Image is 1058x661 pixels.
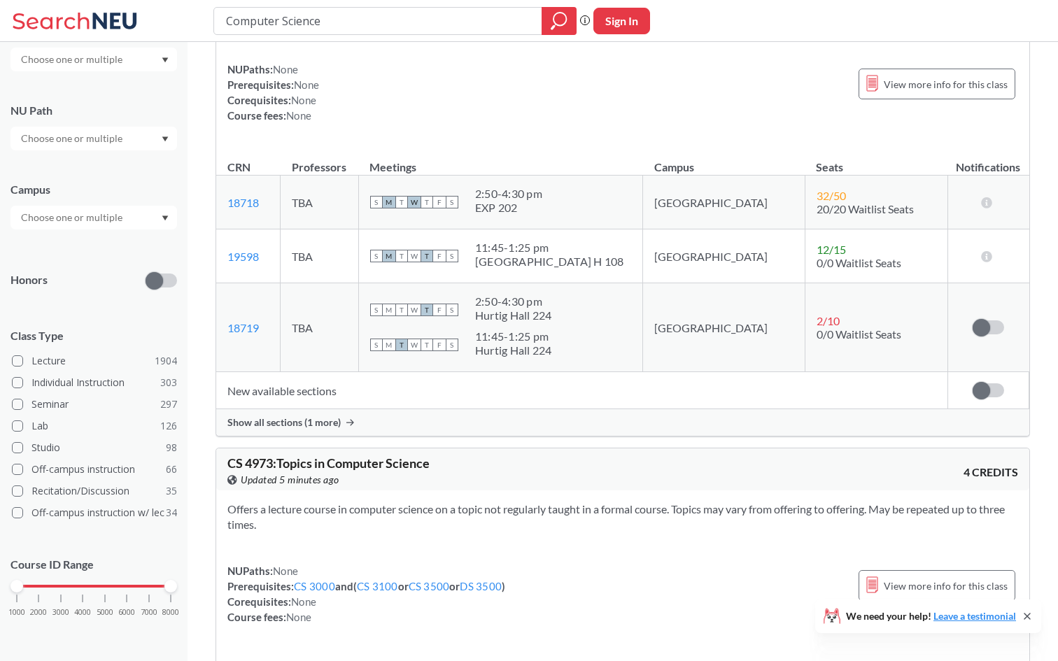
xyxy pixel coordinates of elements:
span: T [395,196,408,208]
a: CS 3500 [409,580,450,592]
span: 35 [166,483,177,499]
span: We need your help! [846,611,1016,621]
span: 7000 [141,609,157,616]
span: 6000 [118,609,135,616]
span: 4000 [74,609,91,616]
label: Individual Instruction [12,374,177,392]
span: S [370,339,383,351]
div: NU Path [10,103,177,118]
span: S [446,196,458,208]
label: Recitation/Discussion [12,482,177,500]
label: Lecture [12,352,177,370]
div: magnifying glass [542,7,577,35]
span: 98 [166,440,177,455]
th: Notifications [947,145,1029,176]
span: 2000 [30,609,47,616]
span: W [408,304,421,316]
span: F [433,339,446,351]
span: M [383,304,395,316]
span: T [421,250,433,262]
span: M [383,339,395,351]
td: [GEOGRAPHIC_DATA] [643,283,805,372]
span: 8000 [162,609,179,616]
div: Hurtig Hall 224 [475,343,552,357]
label: Off-campus instruction w/ lec [12,504,177,522]
span: None [286,611,311,623]
div: Dropdown arrow [10,48,177,71]
label: Off-campus instruction [12,460,177,478]
span: F [433,250,446,262]
th: Meetings [358,145,643,176]
label: Studio [12,439,177,457]
td: TBA [281,176,359,229]
span: CS 4973 : Topics in Computer Science [227,455,430,471]
input: Class, professor, course number, "phrase" [225,9,532,33]
p: Course ID Range [10,557,177,573]
span: 4 CREDITS [964,464,1018,480]
div: [GEOGRAPHIC_DATA] H 108 [475,255,624,269]
span: 3000 [52,609,69,616]
label: Seminar [12,395,177,413]
span: None [294,78,319,91]
span: 303 [160,375,177,390]
td: [GEOGRAPHIC_DATA] [643,176,805,229]
svg: magnifying glass [551,11,567,31]
a: 19598 [227,250,259,263]
span: 297 [160,397,177,412]
div: 2:50 - 4:30 pm [475,294,552,308]
a: CS 3100 [357,580,398,592]
span: S [446,339,458,351]
span: W [408,250,421,262]
div: Campus [10,182,177,197]
div: 11:45 - 1:25 pm [475,329,552,343]
svg: Dropdown arrow [162,215,169,221]
span: 12 / 15 [817,243,846,256]
th: Professors [281,145,359,176]
span: 0/0 Waitlist Seats [817,327,901,341]
label: Lab [12,417,177,435]
div: NUPaths: Prerequisites: and ( or or ) Corequisites: Course fees: [227,563,505,625]
span: M [383,196,395,208]
span: 66 [166,462,177,477]
input: Choose one or multiple [14,51,132,68]
span: T [421,339,433,351]
div: Show all sections (1 more) [216,409,1029,436]
input: Choose one or multiple [14,130,132,147]
span: S [446,250,458,262]
input: Choose one or multiple [14,209,132,226]
span: 5000 [97,609,113,616]
td: TBA [281,229,359,283]
span: T [421,196,433,208]
td: TBA [281,283,359,372]
div: Dropdown arrow [10,206,177,229]
div: Dropdown arrow [10,127,177,150]
span: None [273,564,298,577]
th: Seats [805,145,947,176]
span: None [291,595,316,608]
span: F [433,304,446,316]
div: Hurtig Hall 224 [475,308,552,322]
a: DS 3500 [460,580,502,592]
span: 2 / 10 [817,314,840,327]
span: None [286,109,311,122]
span: W [408,196,421,208]
th: Campus [643,145,805,176]
a: Leave a testimonial [933,610,1016,622]
span: S [370,250,383,262]
span: 34 [166,505,177,520]
a: 18718 [227,196,259,209]
span: View more info for this class [884,76,1008,93]
span: 126 [160,418,177,434]
section: Offers a lecture course in computer science on a topic not regularly taught in a formal course. T... [227,502,1018,532]
span: T [421,304,433,316]
span: View more info for this class [884,577,1008,595]
span: T [395,304,408,316]
div: CRN [227,159,251,175]
span: None [273,63,298,76]
td: New available sections [216,372,947,409]
span: T [395,339,408,351]
svg: Dropdown arrow [162,136,169,142]
span: T [395,250,408,262]
span: F [433,196,446,208]
div: NUPaths: Prerequisites: Corequisites: Course fees: [227,62,319,123]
